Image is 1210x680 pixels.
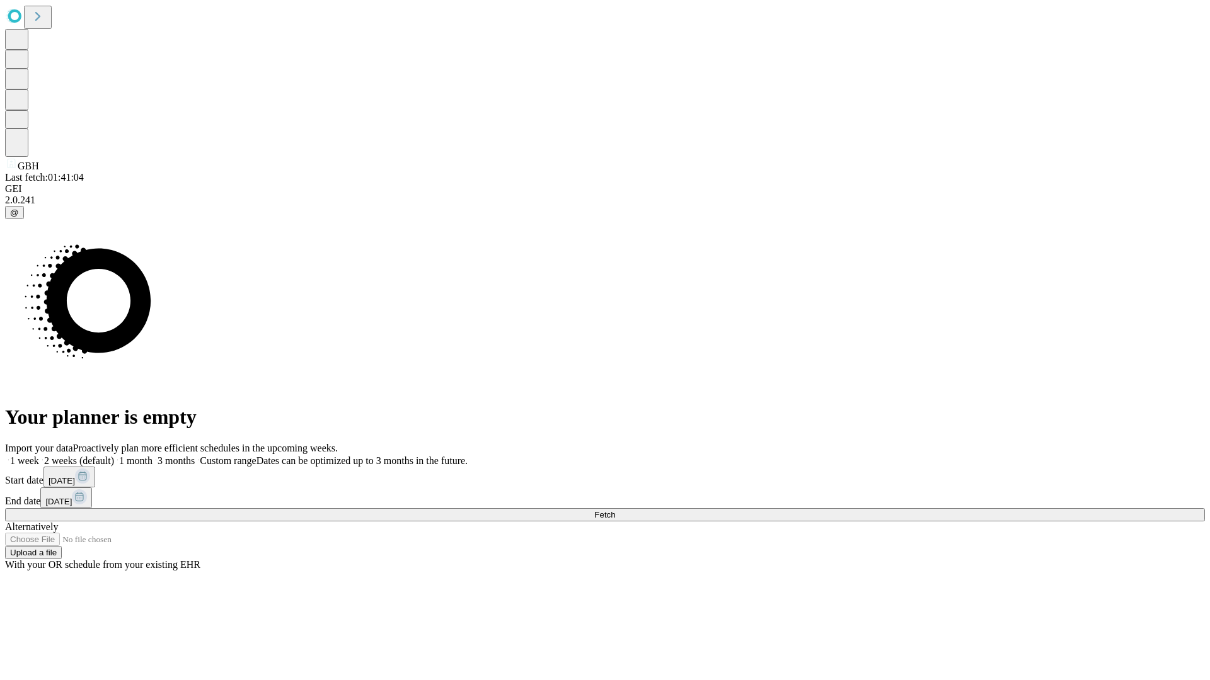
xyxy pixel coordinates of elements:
[18,161,39,171] span: GBH
[10,455,39,466] span: 1 week
[5,546,62,559] button: Upload a file
[5,183,1205,195] div: GEI
[5,195,1205,206] div: 2.0.241
[73,443,338,453] span: Proactively plan more efficient schedules in the upcoming weeks.
[200,455,256,466] span: Custom range
[5,487,1205,508] div: End date
[5,206,24,219] button: @
[5,521,58,532] span: Alternatively
[5,508,1205,521] button: Fetch
[5,405,1205,429] h1: Your planner is empty
[45,497,72,506] span: [DATE]
[5,443,73,453] span: Import your data
[5,172,84,183] span: Last fetch: 01:41:04
[256,455,468,466] span: Dates can be optimized up to 3 months in the future.
[10,208,19,217] span: @
[43,467,95,487] button: [DATE]
[49,476,75,485] span: [DATE]
[40,487,92,508] button: [DATE]
[594,510,615,519] span: Fetch
[44,455,114,466] span: 2 weeks (default)
[5,559,200,570] span: With your OR schedule from your existing EHR
[158,455,195,466] span: 3 months
[119,455,153,466] span: 1 month
[5,467,1205,487] div: Start date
